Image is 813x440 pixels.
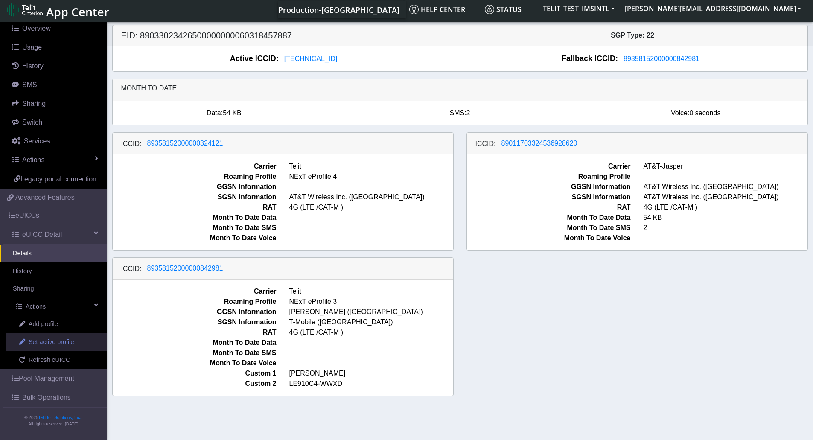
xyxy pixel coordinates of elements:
[283,192,460,202] span: AT&T Wireless Inc. ([GEOGRAPHIC_DATA])
[460,182,637,192] span: GGSN Information
[106,192,283,202] span: SGSN Information
[485,5,494,14] img: status.svg
[624,55,699,62] span: 89358152000000842981
[106,161,283,172] span: Carrier
[283,161,460,172] span: Telit
[406,1,481,18] a: Help center
[3,94,107,113] a: Sharing
[279,53,343,64] button: [TECHNICAL_ID]
[29,355,70,365] span: Refresh eUICC
[29,320,58,329] span: Add profile
[106,307,283,317] span: GGSN Information
[20,175,96,183] span: Legacy portal connection
[3,225,107,244] a: eUICC Detail
[475,140,496,148] h6: ICCID:
[22,119,42,126] span: Switch
[283,172,460,182] span: NExT eProfile 4
[106,223,283,233] span: Month To Date SMS
[121,84,799,92] h6: Month to date
[106,379,283,389] span: Custom 2
[278,5,399,15] span: Production-[GEOGRAPHIC_DATA]
[3,388,107,407] a: Bulk Operations
[106,233,283,243] span: Month To Date Voice
[460,233,637,243] span: Month To Date Voice
[6,333,107,351] a: Set active profile
[496,138,583,149] button: 89011703324536928620
[3,113,107,132] a: Switch
[22,44,42,51] span: Usage
[207,109,223,117] span: Data:
[671,109,690,117] span: Voice:
[3,19,107,38] a: Overview
[38,415,81,420] a: Telit IoT Solutions, Inc.
[6,351,107,369] a: Refresh eUICC
[460,223,637,233] span: Month To Date SMS
[106,182,283,192] span: GGSN Information
[3,132,107,151] a: Services
[283,202,460,213] span: 4G (LTE /CAT-M )
[283,379,460,389] span: LE910C4-WWXD
[147,265,223,272] span: 89358152000000842981
[106,338,283,348] span: Month To Date Data
[283,317,460,327] span: T-Mobile ([GEOGRAPHIC_DATA])
[106,358,283,368] span: Month To Date Voice
[538,1,620,16] button: TELIT_TEST_IMSINTL
[106,213,283,223] span: Month To Date Data
[142,263,229,274] button: 89358152000000842981
[501,140,577,147] span: 89011703324536928620
[22,100,46,107] span: Sharing
[26,302,46,312] span: Actions
[230,53,279,64] span: Active ICCID:
[481,1,538,18] a: Status
[106,172,283,182] span: Roaming Profile
[283,286,460,297] span: Telit
[3,38,107,57] a: Usage
[460,161,637,172] span: Carrier
[115,30,460,41] h5: EID: 89033023426500000000060318457887
[3,298,107,316] a: Actions
[3,57,107,76] a: History
[106,348,283,358] span: Month To Date SMS
[3,76,107,94] a: SMS
[3,369,107,388] a: Pool Management
[618,53,705,64] button: 89358152000000842981
[562,53,618,64] span: Fallback ICCID:
[466,109,470,117] span: 2
[106,286,283,297] span: Carrier
[121,140,142,148] h6: ICCID:
[409,5,419,14] img: knowledge.svg
[611,32,654,39] span: SGP Type: 22
[283,327,460,338] span: 4G (LTE /CAT-M )
[147,140,223,147] span: 89358152000000324121
[106,317,283,327] span: SGSN Information
[284,55,337,62] span: [TECHNICAL_ID]
[3,151,107,169] a: Actions
[283,307,460,317] span: [PERSON_NAME] ([GEOGRAPHIC_DATA])
[106,297,283,307] span: Roaming Profile
[7,3,43,17] img: logo-telit-cinterion-gw-new.png
[22,156,44,163] span: Actions
[689,109,720,117] span: 0 seconds
[29,338,74,347] span: Set active profile
[22,393,71,403] span: Bulk Operations
[22,230,62,240] span: eUICC Detail
[283,368,460,379] span: [PERSON_NAME]
[142,138,229,149] button: 89358152000000324121
[460,192,637,202] span: SGSN Information
[106,327,283,338] span: RAT
[460,213,637,223] span: Month To Date Data
[22,25,51,32] span: Overview
[620,1,806,16] button: [PERSON_NAME][EMAIL_ADDRESS][DOMAIN_NAME]
[6,315,107,333] a: Add profile
[283,297,460,307] span: NExT eProfile 3
[106,202,283,213] span: RAT
[7,0,108,19] a: App Center
[223,109,242,117] span: 54 KB
[460,202,637,213] span: RAT
[409,5,465,14] span: Help center
[106,368,283,379] span: Custom 1
[46,4,109,20] span: App Center
[121,265,142,273] h6: ICCID:
[24,137,50,145] span: Services
[460,172,637,182] span: Roaming Profile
